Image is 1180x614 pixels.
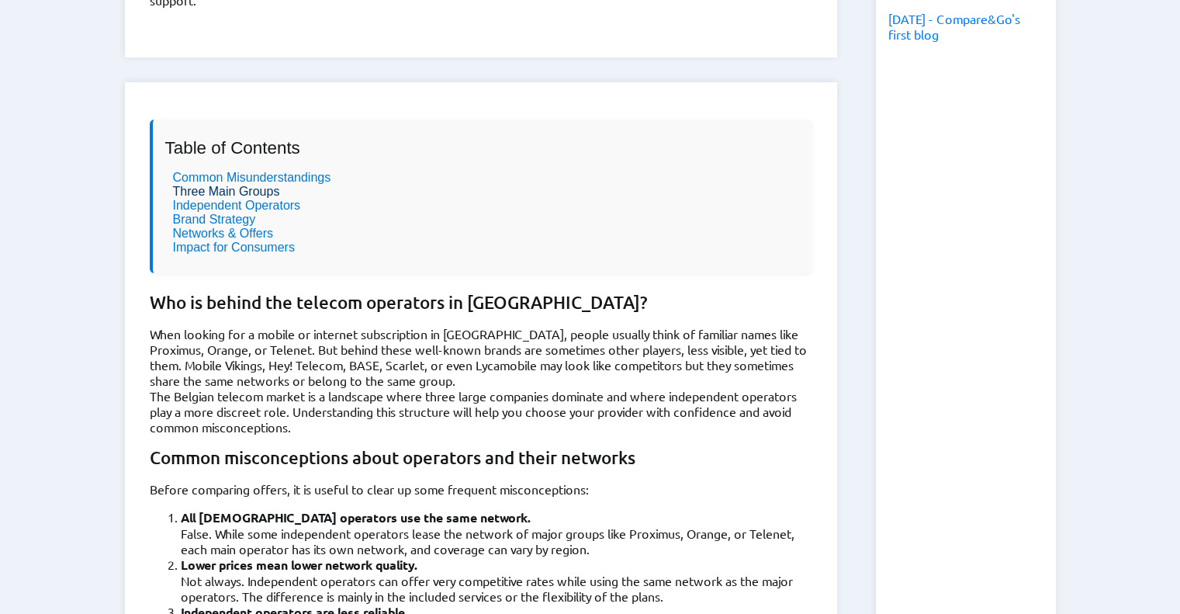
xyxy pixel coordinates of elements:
h2: Common misconceptions about operators and their networks [150,447,812,469]
p: When looking for a mobile or internet subscription in [GEOGRAPHIC_DATA], people usually think of ... [150,326,812,388]
strong: Lower prices mean lower network quality. [181,557,418,573]
a: Common Misunderstandings [173,171,331,184]
p: False. While some independent operators lease the network of major groups like Proximus, Orange, ... [181,526,812,557]
a: Independent Operators [173,199,301,212]
h2: Who is behind the telecom operators in [GEOGRAPHIC_DATA]? [150,292,812,314]
h2: Table of Contents [165,138,800,158]
a: [DATE] - Compare&Go's first blog [888,11,1020,42]
p: Not always. Independent operators can offer very competitive rates while using the same network a... [181,573,812,604]
a: Networks & Offers [173,227,274,240]
p: Before comparing offers, it is useful to clear up some frequent misconceptions: [150,481,812,497]
a: Three Main Groups [173,185,280,198]
a: Brand Strategy [173,213,256,226]
a: Impact for Consumers [173,241,295,254]
p: The Belgian telecom market is a landscape where three large companies dominate and where independ... [150,388,812,435]
strong: All [DEMOGRAPHIC_DATA] operators use the same network. [181,509,531,526]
